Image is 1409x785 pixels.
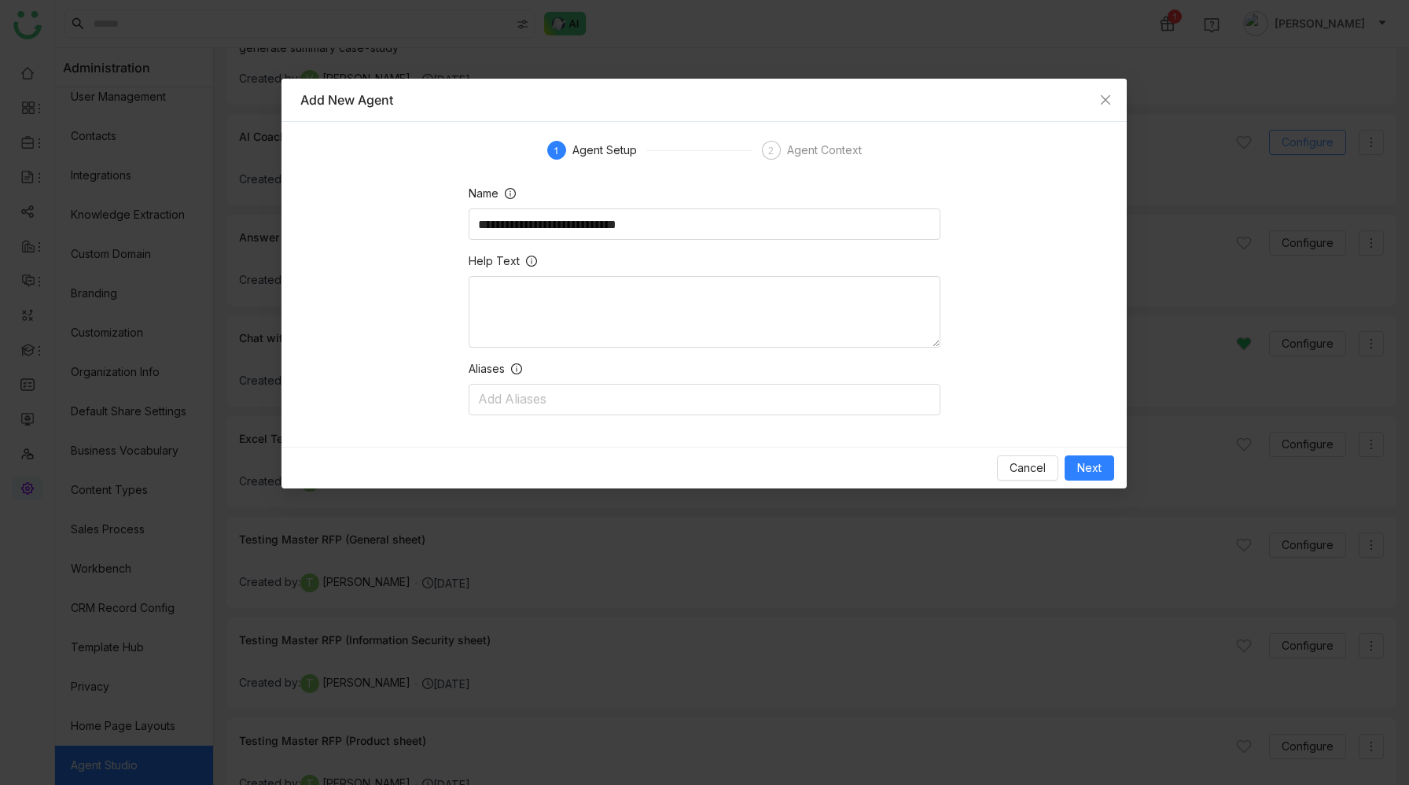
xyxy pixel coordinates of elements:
label: Name [469,185,516,202]
span: Next [1078,459,1102,477]
label: Aliases [469,360,522,378]
button: Cancel [998,455,1059,481]
label: Help Text [469,252,537,270]
span: 2 [769,145,774,157]
span: Cancel [1010,459,1047,477]
div: Agent Context [787,141,862,160]
div: Agent Setup [572,141,646,160]
button: Next [1065,455,1115,481]
button: Close [1085,79,1128,121]
span: 1 [554,145,560,157]
div: Add New Agent [300,91,1108,109]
